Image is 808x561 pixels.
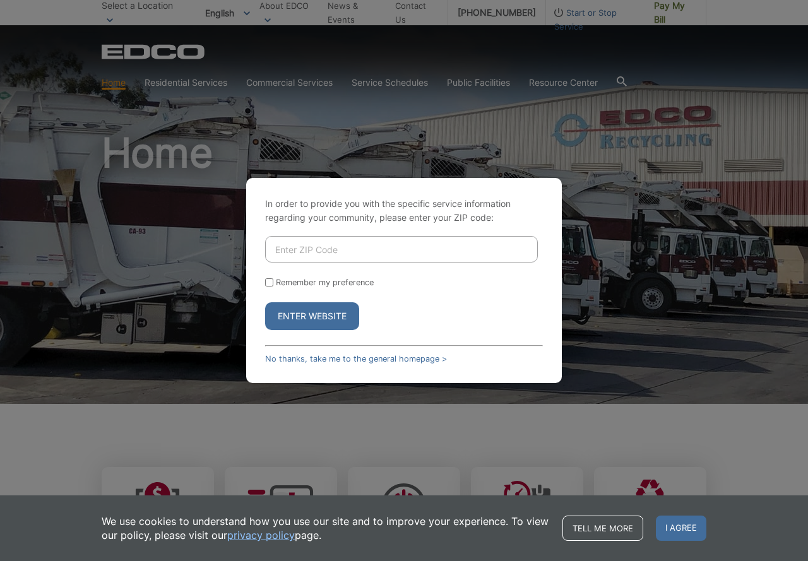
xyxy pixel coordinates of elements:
a: Tell me more [562,516,643,541]
span: I agree [656,516,706,541]
a: No thanks, take me to the general homepage > [265,354,447,363]
p: We use cookies to understand how you use our site and to improve your experience. To view our pol... [102,514,550,542]
a: privacy policy [227,528,295,542]
input: Enter ZIP Code [265,236,538,263]
button: Enter Website [265,302,359,330]
label: Remember my preference [276,278,374,287]
p: In order to provide you with the specific service information regarding your community, please en... [265,197,543,225]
